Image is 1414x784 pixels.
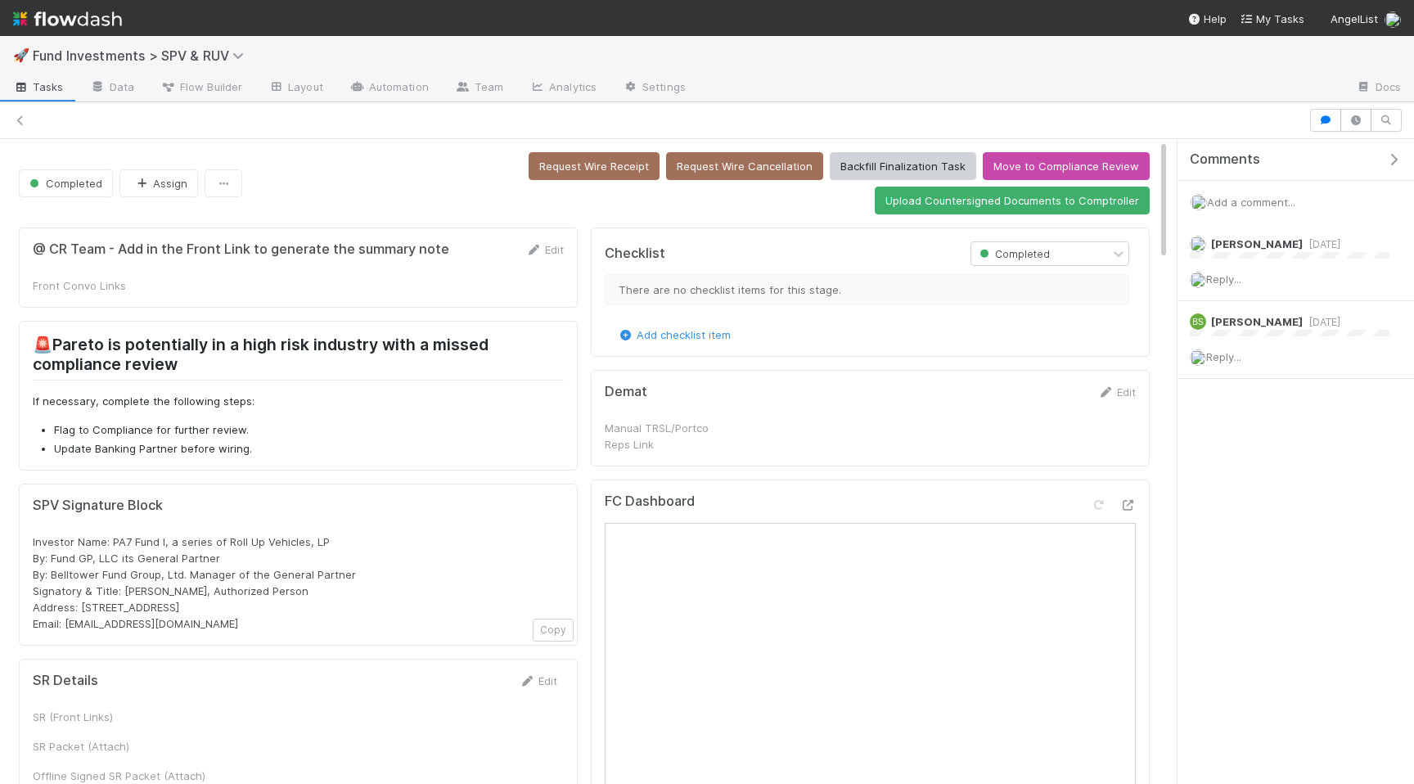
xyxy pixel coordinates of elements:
button: Request Wire Cancellation [666,152,823,180]
span: Fund Investments > SPV & RUV [33,47,252,64]
a: Analytics [516,75,610,101]
span: BS [1192,318,1203,327]
button: Backfill Finalization Task [830,152,976,180]
img: avatar_b60dc679-d614-4581-862a-45e57e391fbd.png [1190,349,1206,366]
span: Flow Builder [160,79,242,95]
a: Edit [1097,385,1136,399]
img: avatar_b60dc679-d614-4581-862a-45e57e391fbd.png [1385,11,1401,28]
div: Front Convo Links [33,277,155,294]
a: Data [77,75,147,101]
div: Offline Signed SR Packet (Attach) [33,768,278,784]
h5: FC Dashboard [605,493,695,510]
div: Help [1187,11,1227,27]
li: Flag to Compliance for further review. [54,422,564,439]
li: Update Banking Partner before wiring. [54,441,564,457]
h2: 🚨Pareto is potentially in a high risk industry with a missed compliance review [33,335,564,381]
span: Reply... [1206,273,1241,286]
h5: SPV Signature Block [33,498,564,514]
div: Brett Sagan [1190,313,1206,330]
h5: Checklist [605,246,665,262]
h5: @ CR Team - Add in the Front Link to generate the summary note [33,241,449,258]
span: [DATE] [1303,316,1340,328]
a: Automation [336,75,442,101]
img: avatar_adc20a4a-ef6c-4851-924c-9644492d2ada.png [1190,236,1206,252]
span: 🚀 [13,48,29,62]
a: Add checklist item [617,328,731,341]
button: Completed [19,169,113,197]
span: [DATE] [1303,238,1340,250]
span: Completed [26,177,102,190]
div: Manual TRSL/Portco Reps Link [605,420,727,453]
a: Docs [1343,75,1414,101]
button: Assign [119,169,198,197]
a: Flow Builder [147,75,255,101]
img: avatar_b60dc679-d614-4581-862a-45e57e391fbd.png [1191,194,1207,210]
span: Reply... [1206,350,1241,363]
span: Add a comment... [1207,196,1295,209]
a: Edit [525,243,564,256]
a: My Tasks [1240,11,1304,27]
span: Investor Name: PA7 Fund I, a series of Roll Up Vehicles, LP By: Fund GP, LLC its General Partner ... [33,535,356,630]
button: Move to Compliance Review [983,152,1150,180]
span: Tasks [13,79,64,95]
span: [PERSON_NAME] [1211,237,1303,250]
span: Comments [1190,151,1260,168]
button: Copy [533,619,574,642]
h5: SR Details [33,673,98,689]
div: SR (Front Links) [33,709,278,725]
button: Upload Countersigned Documents to Comptroller [875,187,1150,214]
div: SR Packet (Attach) [33,738,278,755]
span: AngelList [1331,12,1378,25]
span: Completed [976,248,1050,260]
button: Request Wire Receipt [529,152,660,180]
div: There are no checklist items for this stage. [605,274,1129,305]
p: If necessary, complete the following steps: [33,394,564,410]
img: logo-inverted-e16ddd16eac7371096b0.svg [13,5,122,33]
span: My Tasks [1240,12,1304,25]
a: Layout [255,75,336,101]
a: Edit [519,674,557,687]
a: Settings [610,75,699,101]
h5: Demat [605,384,647,400]
a: Team [442,75,516,101]
img: avatar_b60dc679-d614-4581-862a-45e57e391fbd.png [1190,272,1206,288]
span: [PERSON_NAME] [1211,315,1303,328]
